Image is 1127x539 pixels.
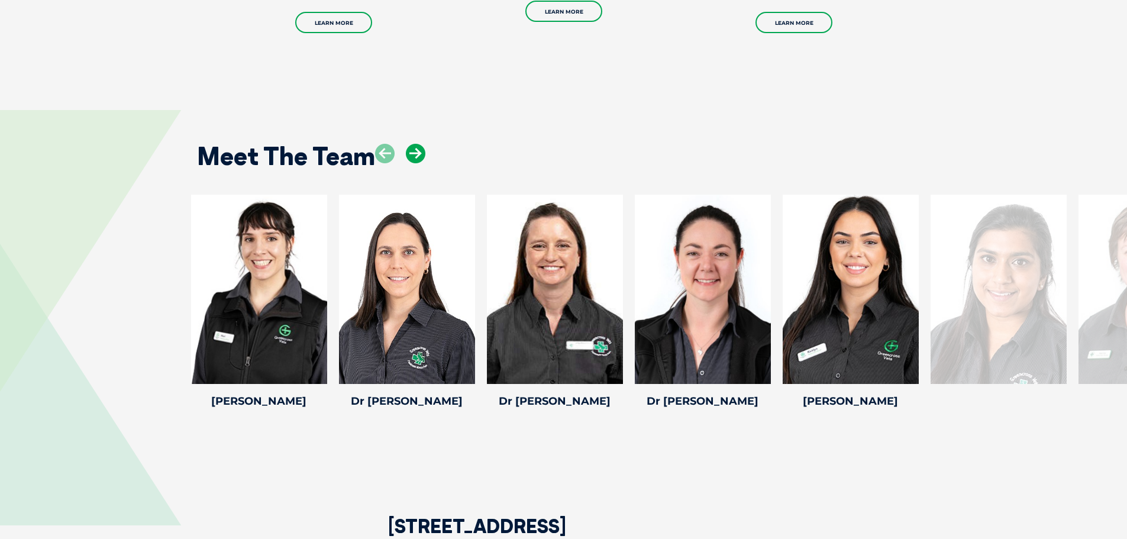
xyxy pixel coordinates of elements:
h4: Dr [PERSON_NAME] [339,396,475,406]
h2: Meet The Team [197,144,375,169]
a: Learn More [295,12,372,33]
h4: [PERSON_NAME] [783,396,919,406]
a: Learn More [525,1,602,22]
a: Learn More [755,12,832,33]
h4: [PERSON_NAME] [191,396,327,406]
h4: Dr [PERSON_NAME] [487,396,623,406]
h4: Dr [PERSON_NAME] [635,396,771,406]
